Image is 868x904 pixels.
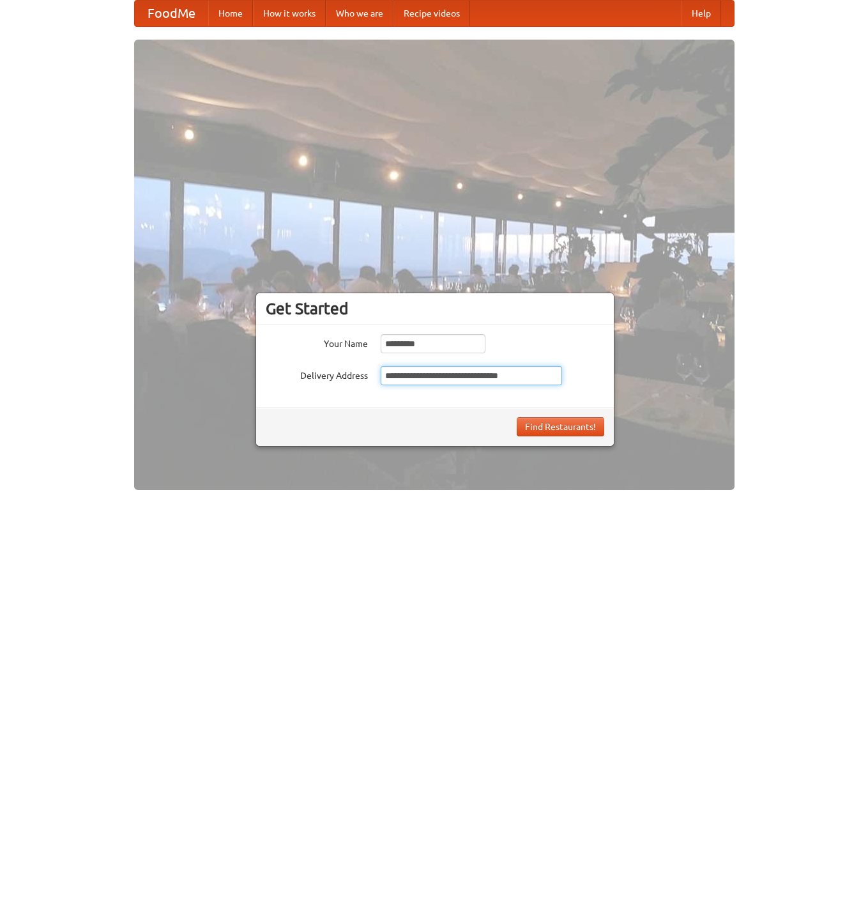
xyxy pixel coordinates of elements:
a: Help [681,1,721,26]
a: Home [208,1,253,26]
button: Find Restaurants! [517,417,604,436]
a: Who we are [326,1,393,26]
a: How it works [253,1,326,26]
a: FoodMe [135,1,208,26]
h3: Get Started [266,299,604,318]
a: Recipe videos [393,1,470,26]
label: Delivery Address [266,366,368,382]
label: Your Name [266,334,368,350]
